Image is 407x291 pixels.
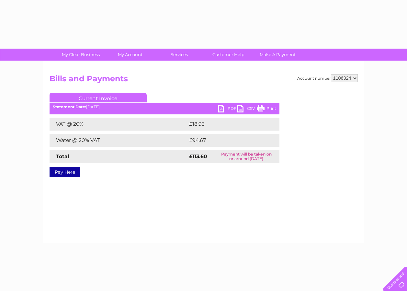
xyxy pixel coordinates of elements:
a: Print [257,105,276,114]
a: PDF [218,105,237,114]
a: Services [153,49,206,61]
a: My Account [103,49,157,61]
b: Statement Date: [53,104,86,109]
h2: Bills and Payments [50,74,358,87]
div: [DATE] [50,105,279,109]
a: Pay Here [50,167,80,177]
td: £18.93 [187,118,266,131]
td: VAT @ 20% [50,118,187,131]
a: My Clear Business [54,49,107,61]
a: Current Invoice [50,93,147,102]
td: Payment will be taken on or around [DATE] [213,150,279,163]
td: Water @ 20% VAT [50,134,187,147]
strong: £113.60 [189,153,207,159]
a: Customer Help [202,49,255,61]
a: CSV [237,105,257,114]
td: £94.67 [187,134,267,147]
div: Account number [297,74,358,82]
a: Make A Payment [251,49,304,61]
strong: Total [56,153,69,159]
